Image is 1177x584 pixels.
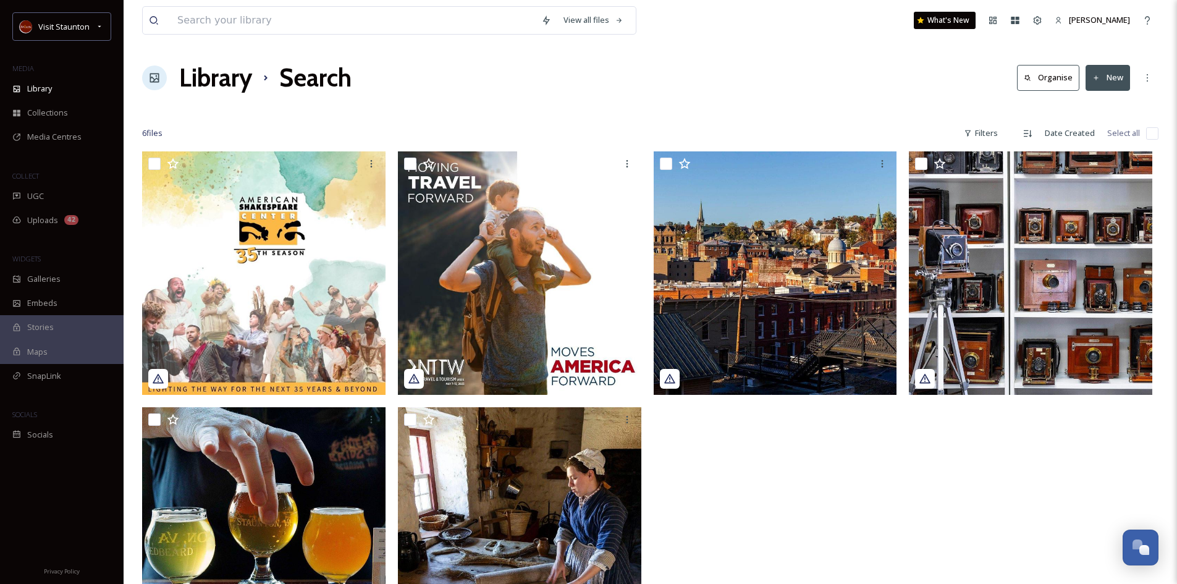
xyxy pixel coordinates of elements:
[1069,14,1130,25] span: [PERSON_NAME]
[142,151,386,395] img: ca08f0186cc44b2762d738a01b44a5f2a1ec72f4b3afb915962efe3a0232fe26.jpg
[27,131,82,143] span: Media Centres
[27,214,58,226] span: Uploads
[279,59,352,96] h1: Search
[1017,65,1079,90] button: Organise
[1039,121,1101,145] div: Date Created
[909,151,1152,395] img: Camera Heritage Museum.jpg
[27,273,61,285] span: Galleries
[171,7,535,34] input: Search your library
[27,429,53,441] span: Socials
[179,59,252,96] a: Library
[12,64,34,73] span: MEDIA
[27,370,61,382] span: SnapLink
[1123,530,1158,565] button: Open Chat
[12,410,37,419] span: SOCIALS
[12,171,39,180] span: COLLECT
[27,107,68,119] span: Collections
[958,121,1004,145] div: Filters
[1086,65,1130,90] button: New
[20,20,32,33] img: images.png
[44,567,80,575] span: Privacy Policy
[1048,8,1136,32] a: [PERSON_NAME]
[142,127,162,139] span: 6 file s
[27,83,52,95] span: Library
[44,563,80,578] a: Privacy Policy
[914,12,976,29] a: What's New
[27,190,44,202] span: UGC
[654,151,897,395] img: bf662e6756c67058fb4819dbf920f8dc1d0a59dbf211635eb60e2acd1850dedb.jpg
[398,151,641,395] img: 16ac5c6b130b23ca7ce091e7f89e47b67c433975e80f9ff590e664646ddd57d0.jpg
[557,8,630,32] a: View all files
[27,346,48,358] span: Maps
[1107,127,1140,139] span: Select all
[27,297,57,309] span: Embeds
[64,215,78,225] div: 42
[38,21,90,32] span: Visit Staunton
[12,254,41,263] span: WIDGETS
[27,321,54,333] span: Stories
[1017,65,1086,90] a: Organise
